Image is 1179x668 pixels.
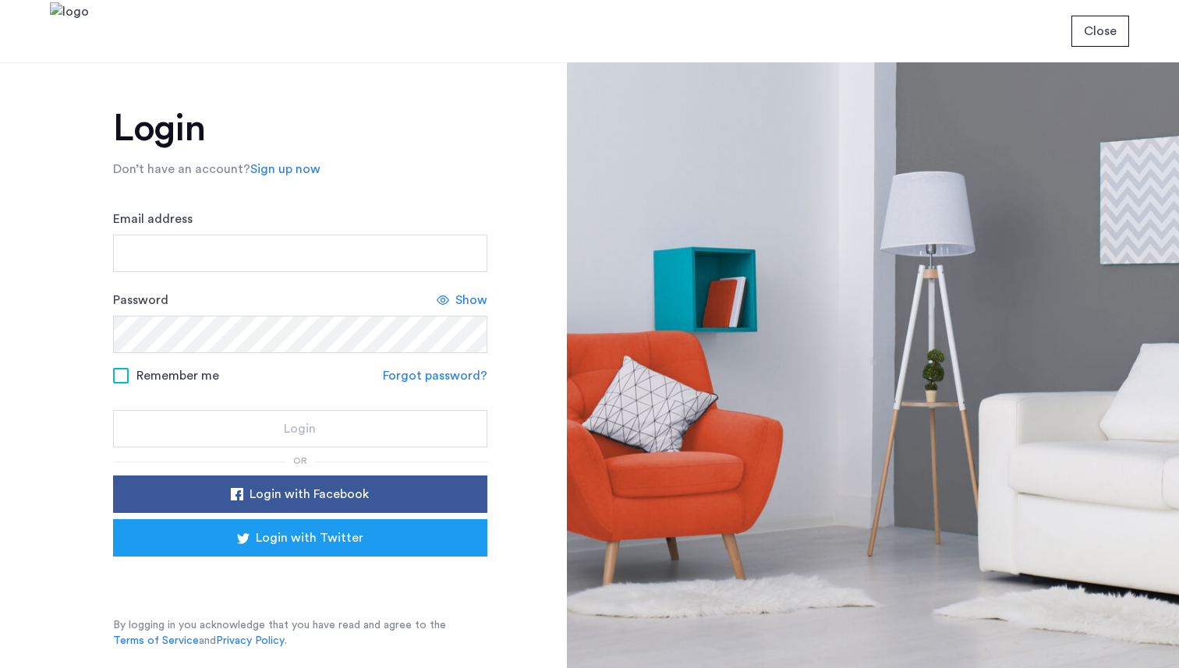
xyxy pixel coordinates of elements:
a: Privacy Policy [216,633,285,649]
span: Remember me [136,366,219,385]
a: Sign up now [250,160,320,178]
button: button [113,519,487,557]
span: Close [1084,22,1117,41]
button: button [113,475,487,513]
button: button [113,410,487,447]
a: Terms of Service [113,633,199,649]
p: By logging in you acknowledge that you have read and agree to the and . [113,617,487,649]
span: Don’t have an account? [113,163,250,175]
span: Login [284,419,316,438]
span: Show [455,291,487,309]
span: Login with Twitter [256,528,363,547]
button: button [1071,16,1129,47]
span: Login with Facebook [250,485,369,504]
img: logo [50,2,89,61]
a: Forgot password? [383,366,487,385]
span: or [293,456,307,465]
label: Email address [113,210,193,228]
h1: Login [113,110,487,147]
label: Password [113,291,168,309]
